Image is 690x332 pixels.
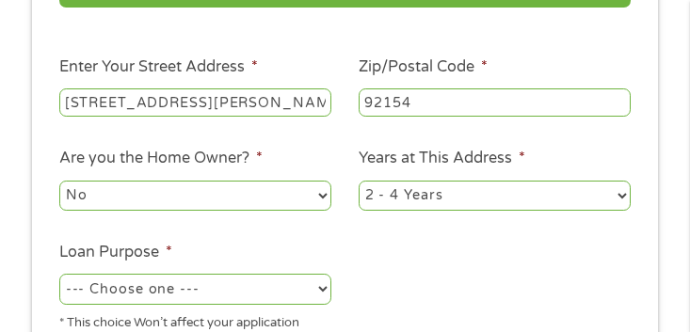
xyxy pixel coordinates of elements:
input: 1 Main Street [59,88,331,117]
label: Loan Purpose [59,243,172,262]
label: Are you the Home Owner? [59,149,263,168]
label: Zip/Postal Code [359,57,488,77]
label: Enter Your Street Address [59,57,258,77]
label: Years at This Address [359,149,525,168]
